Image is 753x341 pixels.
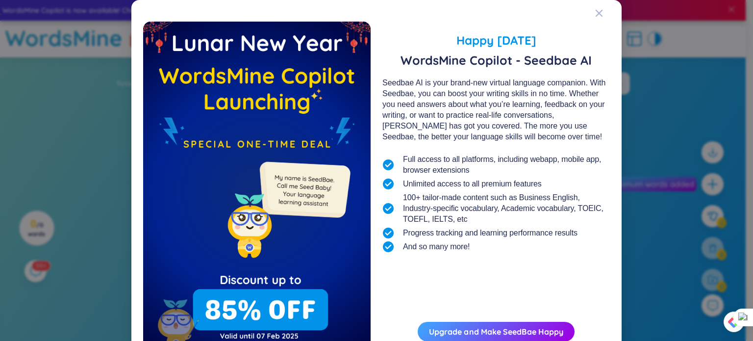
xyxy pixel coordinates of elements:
div: Seedbae AI is your brand-new virtual language companion. With Seedbae, you can boost your writing... [382,78,610,142]
span: Full access to all platforms, including webapp, mobile app, browser extensions [403,154,610,176]
span: Progress tracking and learning performance results [403,228,577,238]
span: WordsMine Copilot - Seedbae AI [382,53,610,68]
img: minionSeedbaeMessage.35ffe99e.png [255,142,352,239]
span: And so many more! [403,241,470,252]
span: Happy [DATE] [382,31,610,49]
a: Upgrade and Make SeedBae Happy [429,327,563,337]
span: Unlimited access to all premium features [403,179,542,189]
span: 100+ tailor-made content such as Business English, Industry-specific vocabulary, Academic vocabul... [403,192,610,225]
